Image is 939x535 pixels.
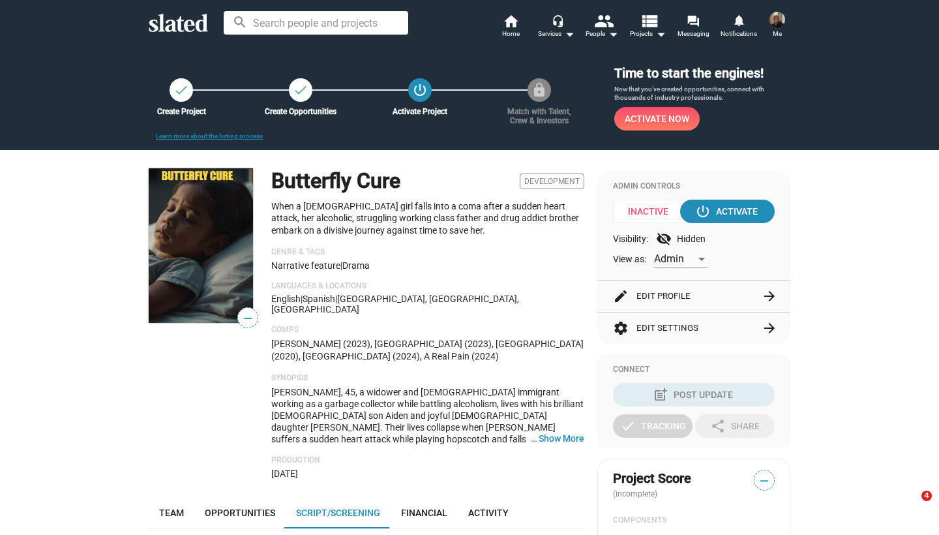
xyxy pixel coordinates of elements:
span: … [525,433,539,444]
span: | [340,260,342,271]
span: 4 [921,491,932,501]
span: [GEOGRAPHIC_DATA], [GEOGRAPHIC_DATA], [GEOGRAPHIC_DATA] [271,294,519,314]
div: COMPONENTS [613,515,775,526]
p: Now that you’ve created opportunities, connect with thousands of industry professionals. [614,85,790,102]
div: Post Update [655,383,733,406]
button: Post Update [613,383,775,406]
mat-icon: check [173,82,189,98]
h3: Time to start the engines! [614,65,790,82]
mat-icon: check [293,82,308,98]
a: Home [488,13,533,42]
mat-icon: power_settings_new [412,82,428,98]
button: Services [533,13,579,42]
div: Create Opportunities [258,107,344,116]
span: Development [520,174,584,189]
span: Admin [654,252,684,265]
mat-icon: check [620,418,636,434]
button: Edit Settings [613,313,775,344]
button: People [579,13,625,42]
mat-icon: arrow_drop_down [561,26,577,42]
p: [PERSON_NAME] (2023), [GEOGRAPHIC_DATA] (2023), [GEOGRAPHIC_DATA] (2020), [GEOGRAPHIC_DATA] (2024... [271,338,584,362]
div: Visibility: Hidden [613,231,775,247]
span: Team [159,508,184,518]
a: Activity [458,497,519,528]
span: Inactive [613,200,692,223]
span: | [301,294,303,304]
mat-icon: settings [613,320,629,336]
span: Activate Now [625,107,689,130]
mat-icon: visibility_off [656,231,672,247]
div: People [586,26,618,42]
img: Hans Muzungu [769,12,785,27]
span: Messaging [678,26,709,42]
mat-icon: headset_mic [552,14,563,26]
span: Drama [342,260,370,271]
span: Spanish [303,294,335,304]
span: Financial [401,508,447,518]
a: Learn more about the listing process [156,132,263,140]
div: Create Project [138,107,224,116]
button: Share [695,414,775,438]
span: Activity [468,508,509,518]
p: Production [271,455,584,466]
p: When a [DEMOGRAPHIC_DATA] girl falls into a coma after a sudden heart attack, her alcoholic, stru... [271,200,584,237]
div: Share [710,414,760,438]
a: Messaging [670,13,716,42]
a: Script/Screening [286,497,391,528]
mat-icon: edit [613,288,629,304]
span: English [271,294,301,304]
button: Edit Profile [613,281,775,312]
iframe: Intercom live chat [895,491,926,522]
span: — [238,310,258,327]
div: Services [538,26,574,42]
span: Notifications [721,26,757,42]
span: — [754,472,774,489]
div: Tracking [620,414,686,438]
span: (incomplete) [613,489,660,498]
span: Me [773,26,782,42]
a: Create Opportunities [289,78,312,102]
mat-icon: power_settings_new [695,204,711,219]
p: Comps [271,325,584,335]
span: Narrative feature [271,260,340,271]
button: Hans MuzunguMe [762,9,793,43]
p: Genre & Tags [271,247,584,258]
mat-icon: people [594,11,613,30]
mat-icon: arrow_drop_down [605,26,621,42]
mat-icon: share [710,418,726,434]
mat-icon: post_add [653,387,668,403]
mat-icon: notifications [732,14,745,26]
span: Home [502,26,520,42]
a: Financial [391,497,458,528]
span: View as: [613,253,646,266]
a: Team [149,497,194,528]
button: …Show More [539,433,584,444]
mat-icon: forum [687,14,699,27]
span: Script/Screening [296,508,380,518]
mat-icon: view_list [640,11,659,30]
div: Admin Controls [613,181,775,192]
p: Synopsis [271,373,584,384]
span: [DATE] [271,468,298,479]
span: Project Score [613,470,691,487]
button: Projects [625,13,670,42]
mat-icon: arrow_forward [762,320,777,336]
mat-icon: home [503,13,518,29]
p: Languages & Locations [271,281,584,292]
button: Activate Now [614,107,700,130]
span: Opportunities [205,508,275,518]
mat-icon: arrow_drop_down [653,26,668,42]
div: Activate Project [377,107,463,116]
button: Tracking [613,414,693,438]
span: | [335,294,337,304]
mat-icon: arrow_forward [762,288,777,304]
h1: Butterfly Cure [271,167,400,195]
a: Opportunities [194,497,286,528]
img: Butterfly Cure [149,168,253,323]
span: Projects [630,26,666,42]
div: Connect [613,365,775,375]
input: Search people and projects [224,11,408,35]
button: Activate Project [408,78,432,102]
a: Notifications [716,13,762,42]
button: Activate [680,200,775,223]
